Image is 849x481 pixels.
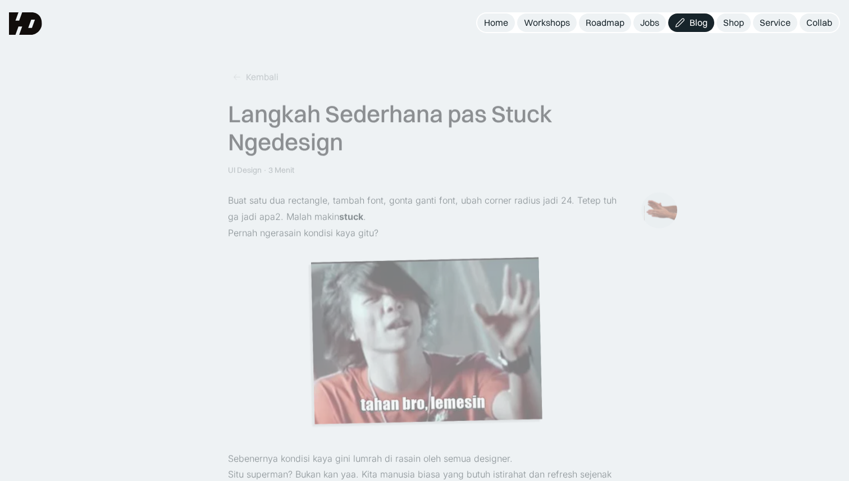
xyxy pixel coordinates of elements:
a: Roadmap [579,13,631,32]
div: Collab [806,17,832,29]
div: Jobs [640,17,659,29]
p: Sebenernya kondisi kaya gini lumrah di rasain oleh semua designer. [228,451,621,467]
div: Workshops [524,17,570,29]
a: Collab [800,13,839,32]
a: Workshops [517,13,577,32]
div: · [263,165,267,175]
p: ‍ [228,434,621,451]
a: Home [477,13,515,32]
strong: stuck [339,211,363,222]
div: UI Design [228,165,262,175]
div: 3 Menit [268,165,294,175]
div: Roadmap [586,17,624,29]
a: Service [753,13,797,32]
a: Jobs [633,13,666,32]
div: Shop [723,17,744,29]
p: Pernah ngerasain kondisi kaya gitu? [228,225,621,241]
div: Blog [690,17,707,29]
a: Kembali [228,68,283,86]
div: Home [484,17,508,29]
p: ‍ [228,241,621,258]
div: Kembali [246,71,279,83]
div: Service [760,17,791,29]
div: Langkah Sederhana pas Stuck Ngedesign [228,100,621,157]
a: Shop [716,13,751,32]
p: Buat satu dua rectangle, tambah font, gonta ganti font, ubah corner radius jadi 24. Tetep tuh ga ... [228,193,621,225]
a: Blog [668,13,714,32]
